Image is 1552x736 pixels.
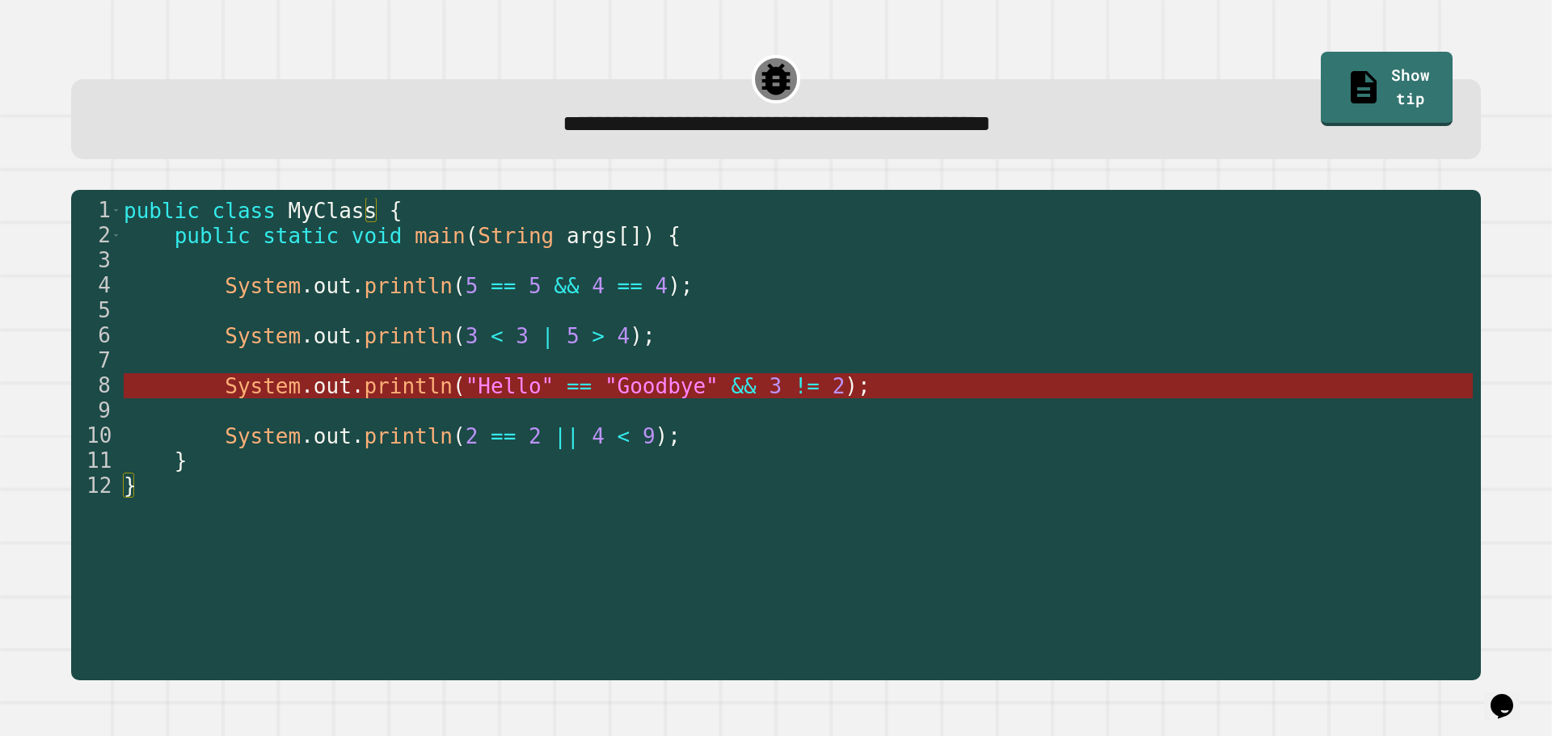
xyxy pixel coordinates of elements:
span: 5 [567,324,580,348]
div: 3 [71,248,121,273]
span: == [567,374,592,398]
span: 3 [516,324,529,348]
div: 9 [71,398,121,423]
span: println [365,424,453,448]
span: out [314,274,352,298]
div: 6 [71,323,121,348]
span: static [263,224,339,248]
span: | [542,324,555,348]
a: Show tip [1321,52,1453,126]
span: Toggle code folding, rows 1 through 12 [112,198,120,223]
span: 5 [529,274,542,298]
span: MyClass [289,199,377,223]
div: 10 [71,423,121,448]
span: "Hello" [466,374,555,398]
span: 5 [466,274,479,298]
span: && [732,374,757,398]
span: 4 [592,424,605,448]
span: < [618,424,630,448]
span: < [491,324,504,348]
span: System [225,324,301,348]
iframe: chat widget [1484,671,1536,720]
div: 4 [71,273,121,298]
span: public [175,224,251,248]
span: out [314,324,352,348]
span: 9 [643,424,656,448]
div: 1 [71,198,121,223]
span: 4 [592,274,605,298]
span: == [491,424,516,448]
span: String [479,224,555,248]
span: void [352,224,403,248]
span: != [795,374,820,398]
span: == [491,274,516,298]
span: 3 [466,324,479,348]
div: 5 [71,298,121,323]
span: System [225,424,301,448]
span: "Goodbye" [605,374,719,398]
span: main [415,224,466,248]
span: && [554,274,579,298]
span: 3 [770,374,782,398]
span: println [365,374,453,398]
div: 8 [71,373,121,398]
span: System [225,274,301,298]
div: 11 [71,448,121,473]
span: 2 [833,374,846,398]
span: 4 [656,274,668,298]
span: Toggle code folding, rows 2 through 11 [112,223,120,248]
div: 7 [71,348,121,373]
div: 12 [71,473,121,498]
span: out [314,424,352,448]
div: 2 [71,223,121,248]
span: public [124,199,200,223]
span: args [567,224,618,248]
span: println [365,324,453,348]
span: System [225,374,301,398]
span: println [365,274,453,298]
span: out [314,374,352,398]
span: > [592,324,605,348]
span: 2 [466,424,479,448]
span: 2 [529,424,542,448]
span: == [618,274,643,298]
span: class [213,199,276,223]
span: 4 [618,324,630,348]
span: || [554,424,579,448]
